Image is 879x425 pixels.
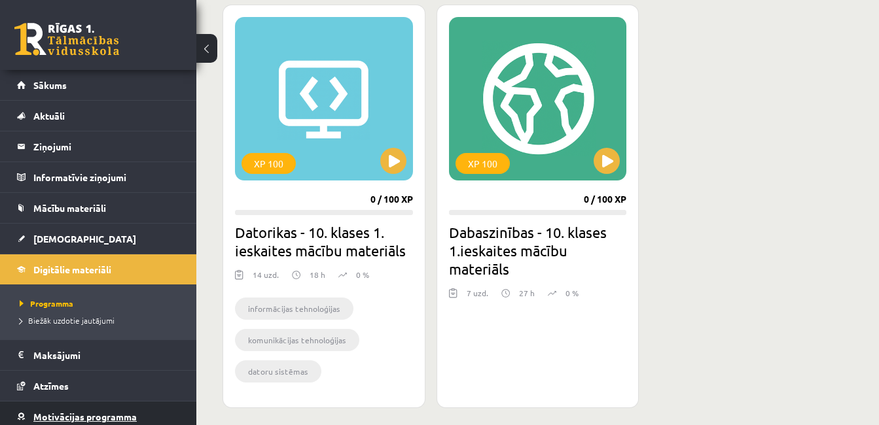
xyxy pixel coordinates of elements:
[235,297,353,320] li: informācijas tehnoloģijas
[235,329,359,351] li: komunikācijas tehnoloģijas
[33,131,180,161] legend: Ziņojumi
[456,153,510,174] div: XP 100
[17,131,180,161] a: Ziņojumi
[33,411,137,422] span: Motivācijas programma
[17,101,180,131] a: Aktuāli
[17,371,180,401] a: Atzīmes
[565,287,579,299] p: 0 %
[356,269,369,280] p: 0 %
[17,70,180,100] a: Sākums
[33,202,106,214] span: Mācību materiāli
[20,314,183,326] a: Biežāk uzdotie jautājumi
[17,254,180,284] a: Digitālie materiāli
[33,162,180,192] legend: Informatīvie ziņojumi
[235,223,413,260] h2: Datorikas - 10. klases 1. ieskaites mācību materiāls
[33,110,65,122] span: Aktuāli
[33,340,180,370] legend: Maksājumi
[467,287,488,307] div: 7 uzd.
[253,269,279,288] div: 14 uzd.
[33,263,111,275] span: Digitālie materiāli
[17,224,180,254] a: [DEMOGRAPHIC_DATA]
[242,153,296,174] div: XP 100
[33,233,136,245] span: [DEMOGRAPHIC_DATA]
[17,162,180,192] a: Informatīvie ziņojumi
[14,23,119,56] a: Rīgas 1. Tālmācības vidusskola
[449,223,627,278] h2: Dabaszinības - 10. klases 1.ieskaites mācību materiāls
[33,79,67,91] span: Sākums
[310,269,325,280] p: 18 h
[33,380,69,392] span: Atzīmes
[20,297,183,309] a: Programma
[20,315,115,326] span: Biežāk uzdotie jautājumi
[235,360,321,382] li: datoru sistēmas
[519,287,535,299] p: 27 h
[20,298,73,309] span: Programma
[17,193,180,223] a: Mācību materiāli
[17,340,180,370] a: Maksājumi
